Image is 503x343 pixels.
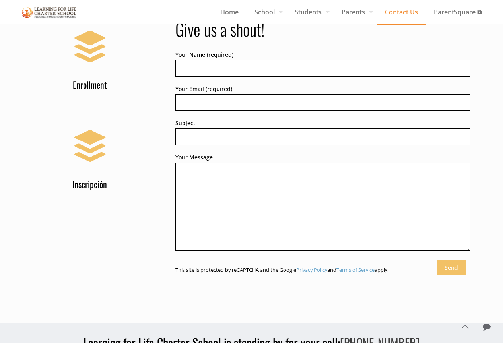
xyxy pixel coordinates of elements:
img: Contact Us [22,6,77,19]
a: Privacy Policy [296,266,327,273]
label: Your Email (required) [175,84,470,112]
a: Terms of Service [336,266,375,273]
span: Home [212,6,247,18]
span: Parents [334,6,377,18]
h2: Give us a shout! [175,19,470,39]
label: Subject [175,118,470,146]
input: Your Email (required) [175,94,470,111]
p: This site is protected by reCAPTCHA and the Google and apply. [175,267,470,273]
span: School [247,6,287,18]
a: Back to top icon [456,318,473,335]
form: Contact form [175,50,470,273]
input: Subject [175,128,470,145]
label: Your Name (required) [175,50,470,78]
textarea: Your Message [175,163,470,251]
h4: Enrollment [14,78,166,90]
span: Contact Us [377,6,426,18]
span: ParentSquare ⧉ [426,6,489,18]
h4: Inscripción [14,178,166,190]
label: Your Message [175,152,470,254]
input: Send [437,260,466,275]
input: Your Name (required) [175,60,470,77]
a: Inscripción [14,122,166,190]
span: Students [287,6,334,18]
a: Enrollment [14,23,166,90]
